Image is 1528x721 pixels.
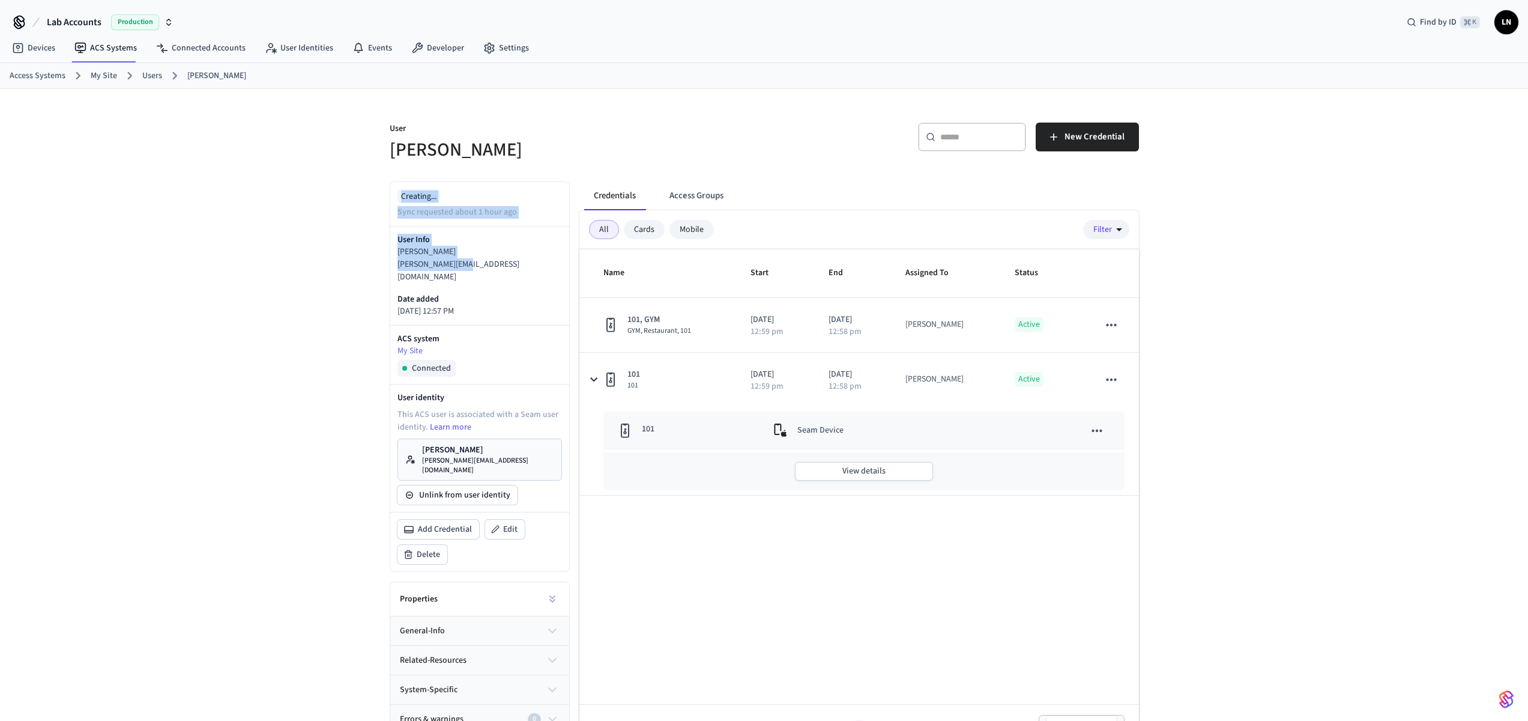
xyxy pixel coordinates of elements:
span: Lab Accounts [47,15,101,29]
p: 101 [642,423,654,438]
p: User Info [397,234,562,246]
div: Creating... [397,189,440,204]
button: Credentials [584,181,645,210]
p: 12:58 pm [829,327,862,336]
span: GYM, Restaurant, 101 [627,326,691,336]
a: Connected Accounts [146,37,255,59]
p: User [390,123,757,138]
span: LN [1496,11,1517,33]
span: New Credential [1064,129,1125,145]
button: Unlink from user identity [397,485,518,505]
div: [PERSON_NAME] [905,373,964,386]
p: 12:59 pm [750,382,784,391]
span: Add Credential [418,523,472,535]
span: Edit [503,523,518,535]
a: Events [343,37,402,59]
button: LN [1494,10,1518,34]
p: [DATE] [829,368,877,381]
a: Learn more [430,421,471,433]
p: [DATE] [750,314,800,326]
span: 101, GYM [627,314,691,326]
table: sticky table [579,249,1139,496]
a: ACS Systems [65,37,146,59]
button: Edit [485,520,525,539]
span: system-specific [400,684,457,696]
h2: Properties [400,593,438,605]
a: My Site [91,70,117,82]
p: This ACS user is associated with a Seam user identity. [397,409,562,434]
p: Active [1015,317,1043,332]
p: [PERSON_NAME] [422,444,554,456]
span: Assigned To [905,264,964,282]
button: Add Credential [397,520,479,539]
p: [PERSON_NAME] [397,246,562,258]
button: system-specific [390,675,569,704]
span: End [829,264,859,282]
a: Users [142,70,162,82]
p: [DATE] 12:57 PM [397,305,562,318]
span: related-resources [400,654,467,667]
span: Status [1015,264,1054,282]
button: View details [795,462,933,481]
p: Seam Device [797,424,844,438]
div: All [589,220,619,239]
p: [PERSON_NAME][EMAIL_ADDRESS][DOMAIN_NAME] [422,456,554,475]
p: User identity [397,392,562,404]
img: SeamLogoGradient.69752ec5.svg [1499,690,1514,709]
span: ⌘ K [1460,16,1480,28]
span: Delete [417,549,440,561]
div: [PERSON_NAME] [905,318,964,331]
button: New Credential [1036,123,1139,151]
button: Access Groups [660,181,733,210]
a: Developer [402,37,474,59]
a: [PERSON_NAME][PERSON_NAME][EMAIL_ADDRESS][DOMAIN_NAME] [397,439,562,481]
span: 101 [627,368,640,381]
a: Settings [474,37,539,59]
span: 101 [627,381,640,391]
p: Date added [397,293,562,305]
a: Access Systems [10,70,65,82]
button: Filter [1083,220,1129,239]
a: [PERSON_NAME] [187,70,246,82]
span: Production [111,14,159,30]
button: general-info [390,616,569,645]
a: User Identities [255,37,343,59]
p: [PERSON_NAME][EMAIL_ADDRESS][DOMAIN_NAME] [397,258,562,284]
p: Sync requested about 1 hour ago [397,206,517,219]
p: [DATE] [750,368,800,381]
span: Connected [412,362,451,374]
p: 12:59 pm [750,327,784,336]
a: Devices [2,37,65,59]
p: Active [1015,372,1043,387]
a: My Site [397,345,562,357]
span: general-info [400,625,445,637]
div: Find by ID⌘ K [1397,11,1490,33]
div: Cards [624,220,665,239]
span: Find by ID [1420,16,1457,28]
p: [DATE] [829,314,877,326]
button: related-resources [390,646,569,675]
div: Mobile [669,220,714,239]
p: ACS system [397,333,562,345]
span: Name [603,264,640,282]
button: Delete [397,545,447,564]
h5: [PERSON_NAME] [390,138,757,162]
p: 12:58 pm [829,382,862,391]
span: Start [750,264,784,282]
